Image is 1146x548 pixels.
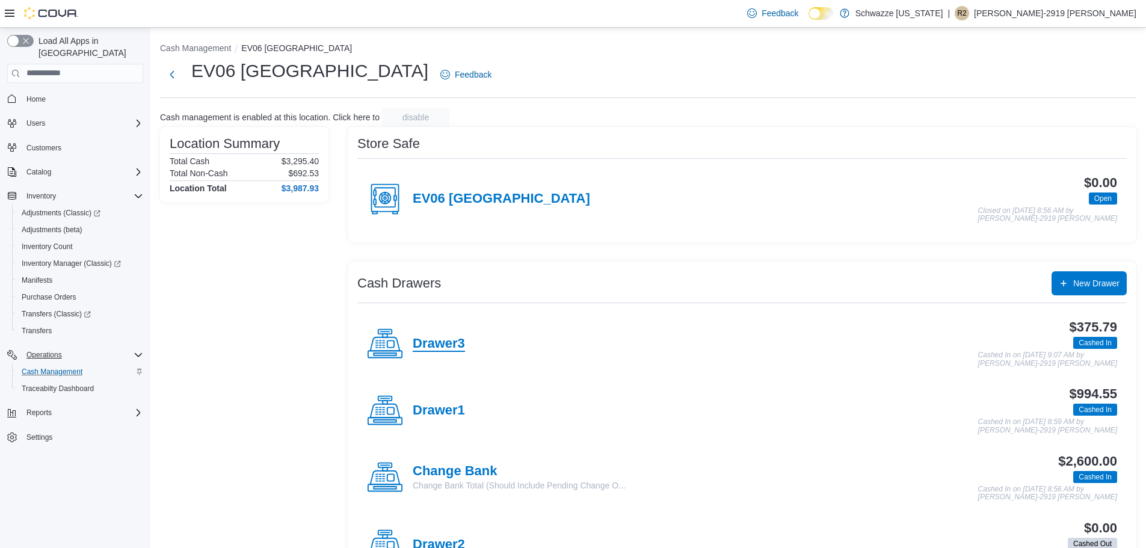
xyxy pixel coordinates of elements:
[1073,337,1117,349] span: Cashed In
[12,205,148,221] a: Adjustments (Classic)
[413,336,465,352] h4: Drawer3
[22,429,143,445] span: Settings
[22,116,50,131] button: Users
[22,140,143,155] span: Customers
[809,7,834,20] input: Dark Mode
[12,255,148,272] a: Inventory Manager (Classic)
[2,188,148,205] button: Inventory
[170,156,209,166] h6: Total Cash
[22,165,143,179] span: Catalog
[402,111,429,123] span: disable
[26,350,62,360] span: Operations
[22,367,82,377] span: Cash Management
[1058,454,1117,469] h3: $2,600.00
[26,167,51,177] span: Catalog
[974,6,1136,20] p: [PERSON_NAME]-2919 [PERSON_NAME]
[17,307,143,321] span: Transfers (Classic)
[1079,404,1112,415] span: Cashed In
[2,115,148,132] button: Users
[22,405,57,420] button: Reports
[2,404,148,421] button: Reports
[22,189,61,203] button: Inventory
[357,137,420,151] h3: Store Safe
[288,168,319,178] p: $692.53
[855,6,943,20] p: Schwazze [US_STATE]
[1079,472,1112,482] span: Cashed In
[413,403,465,419] h4: Drawer1
[17,290,81,304] a: Purchase Orders
[170,137,280,151] h3: Location Summary
[22,292,76,302] span: Purchase Orders
[282,156,319,166] p: $3,295.40
[2,164,148,180] button: Catalog
[160,43,231,53] button: Cash Management
[26,408,52,417] span: Reports
[12,221,148,238] button: Adjustments (beta)
[357,276,441,291] h3: Cash Drawers
[1073,404,1117,416] span: Cashed In
[26,94,46,104] span: Home
[26,433,52,442] span: Settings
[1052,271,1127,295] button: New Drawer
[160,112,380,122] p: Cash management is enabled at this location. Click here to
[17,239,78,254] a: Inventory Count
[170,168,228,178] h6: Total Non-Cash
[12,272,148,289] button: Manifests
[160,63,184,87] button: Next
[2,90,148,108] button: Home
[12,289,148,306] button: Purchase Orders
[22,92,51,106] a: Home
[1084,176,1117,190] h3: $0.00
[12,306,148,322] a: Transfers (Classic)
[1089,192,1117,205] span: Open
[26,143,61,153] span: Customers
[12,238,148,255] button: Inventory Count
[22,165,56,179] button: Catalog
[436,63,496,87] a: Feedback
[957,6,966,20] span: R2
[160,42,1136,57] nav: An example of EuiBreadcrumbs
[978,351,1117,368] p: Cashed In on [DATE] 9:07 AM by [PERSON_NAME]-2919 [PERSON_NAME]
[978,207,1117,223] p: Closed on [DATE] 8:56 AM by [PERSON_NAME]-2919 [PERSON_NAME]
[17,223,87,237] a: Adjustments (beta)
[2,139,148,156] button: Customers
[1073,471,1117,483] span: Cashed In
[17,307,96,321] a: Transfers (Classic)
[17,381,143,396] span: Traceabilty Dashboard
[24,7,78,19] img: Cova
[17,206,105,220] a: Adjustments (Classic)
[22,430,57,445] a: Settings
[413,464,626,479] h4: Change Bank
[170,183,227,193] h4: Location Total
[17,381,99,396] a: Traceabilty Dashboard
[12,380,148,397] button: Traceabilty Dashboard
[22,276,52,285] span: Manifests
[1073,277,1120,289] span: New Drawer
[17,324,143,338] span: Transfers
[762,7,798,19] span: Feedback
[2,428,148,446] button: Settings
[191,59,428,83] h1: EV06 [GEOGRAPHIC_DATA]
[22,405,143,420] span: Reports
[978,485,1117,502] p: Cashed In on [DATE] 8:56 AM by [PERSON_NAME]-2919 [PERSON_NAME]
[2,346,148,363] button: Operations
[22,326,52,336] span: Transfers
[34,35,143,59] span: Load All Apps in [GEOGRAPHIC_DATA]
[22,208,100,218] span: Adjustments (Classic)
[17,365,143,379] span: Cash Management
[7,85,143,478] nav: Complex example
[17,206,143,220] span: Adjustments (Classic)
[22,348,67,362] button: Operations
[17,273,143,288] span: Manifests
[978,418,1117,434] p: Cashed In on [DATE] 8:59 AM by [PERSON_NAME]-2919 [PERSON_NAME]
[1094,193,1112,204] span: Open
[26,119,45,128] span: Users
[22,189,143,203] span: Inventory
[413,479,626,491] p: Change Bank Total (Should Include Pending Change O...
[22,384,94,393] span: Traceabilty Dashboard
[455,69,491,81] span: Feedback
[17,273,57,288] a: Manifests
[1070,387,1117,401] h3: $994.55
[22,309,91,319] span: Transfers (Classic)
